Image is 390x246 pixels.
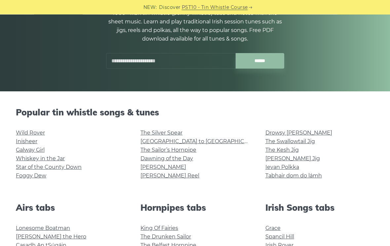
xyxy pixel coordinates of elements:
a: Drowsy [PERSON_NAME] [265,130,332,136]
a: The Drunken Sailor [140,234,191,240]
a: PST10 - Tin Whistle Course [182,4,248,11]
a: Dawning of the Day [140,156,193,162]
a: Whiskey in the Jar [16,156,65,162]
h2: Popular tin whistle songs & tunes [16,108,374,118]
a: Lonesome Boatman [16,225,70,231]
a: [PERSON_NAME] Jig [265,156,320,162]
a: The Silver Spear [140,130,182,136]
a: Star of the County Down [16,164,82,170]
h2: Irish Songs tabs [265,203,374,213]
h2: Hornpipes tabs [140,203,249,213]
h2: Airs tabs [16,203,125,213]
a: Ievan Polkka [265,164,299,170]
span: Discover [159,4,181,11]
a: The Kesh Jig [265,147,299,153]
p: 1000+ Irish tin whistle (penny whistle) tabs and notes with the sheet music. Learn and play tradi... [106,9,284,44]
span: NEW: [143,4,157,11]
a: Galway Girl [16,147,45,153]
a: Grace [265,225,281,231]
a: Foggy Dew [16,173,46,179]
a: Inisheer [16,138,37,145]
a: [PERSON_NAME] Reel [140,173,199,179]
a: King Of Fairies [140,225,178,231]
a: The Sailor’s Hornpipe [140,147,196,153]
a: Spancil Hill [265,234,294,240]
a: [GEOGRAPHIC_DATA] to [GEOGRAPHIC_DATA] [140,138,262,145]
a: [PERSON_NAME] the Hero [16,234,86,240]
a: [PERSON_NAME] [140,164,186,170]
a: Tabhair dom do lámh [265,173,322,179]
a: Wild Rover [16,130,45,136]
a: The Swallowtail Jig [265,138,315,145]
